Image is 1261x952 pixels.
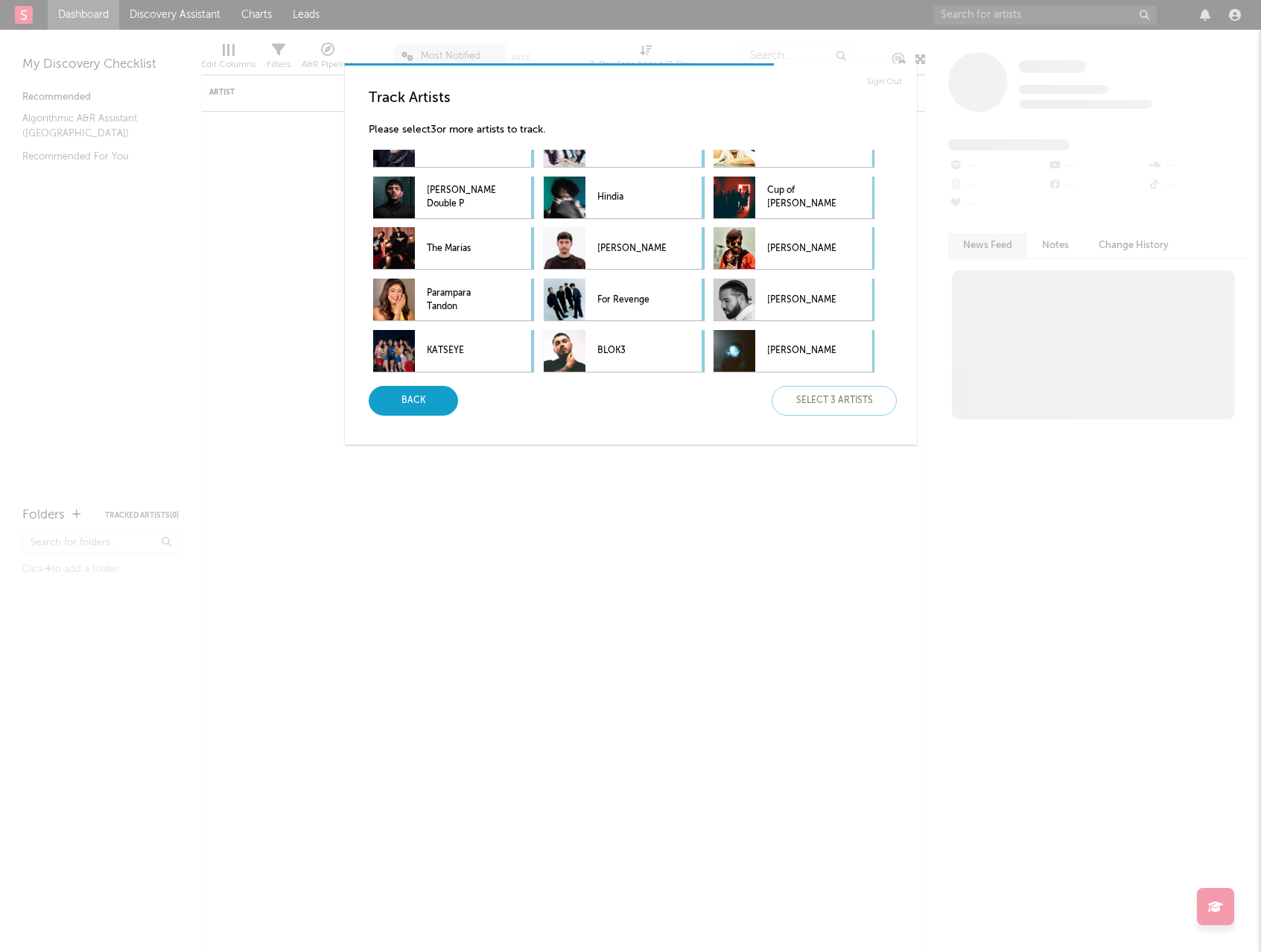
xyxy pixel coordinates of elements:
[714,227,874,269] div: [PERSON_NAME]
[714,279,874,320] div: [PERSON_NAME]
[597,334,666,368] p: BLOK3
[714,330,874,372] div: [PERSON_NAME]
[597,283,666,317] p: For Revenge
[373,330,534,372] div: KATSEYE
[544,227,705,269] div: [PERSON_NAME]
[714,177,874,218] div: Cup of [PERSON_NAME]
[369,386,458,416] div: Back
[544,330,705,372] div: BLOK3
[427,334,495,368] p: KATSEYE
[427,283,495,317] p: Parampara Tandon
[369,121,905,139] p: Please select 3 or more artists to track.
[767,283,836,317] p: [PERSON_NAME]
[544,177,705,218] div: Hindia
[597,232,666,265] p: [PERSON_NAME]
[373,227,534,269] div: The Marías
[373,177,534,218] div: [PERSON_NAME] Double P
[597,181,666,215] p: Hindia
[544,279,705,320] div: For Revenge
[867,73,902,91] a: Sign Out
[767,181,836,215] p: Cup of [PERSON_NAME]
[373,279,534,320] div: Parampara Tandon
[369,89,905,107] h3: Track Artists
[427,181,495,215] p: [PERSON_NAME] Double P
[767,334,836,368] p: [PERSON_NAME]
[427,232,495,265] p: The Marías
[767,232,836,265] p: [PERSON_NAME]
